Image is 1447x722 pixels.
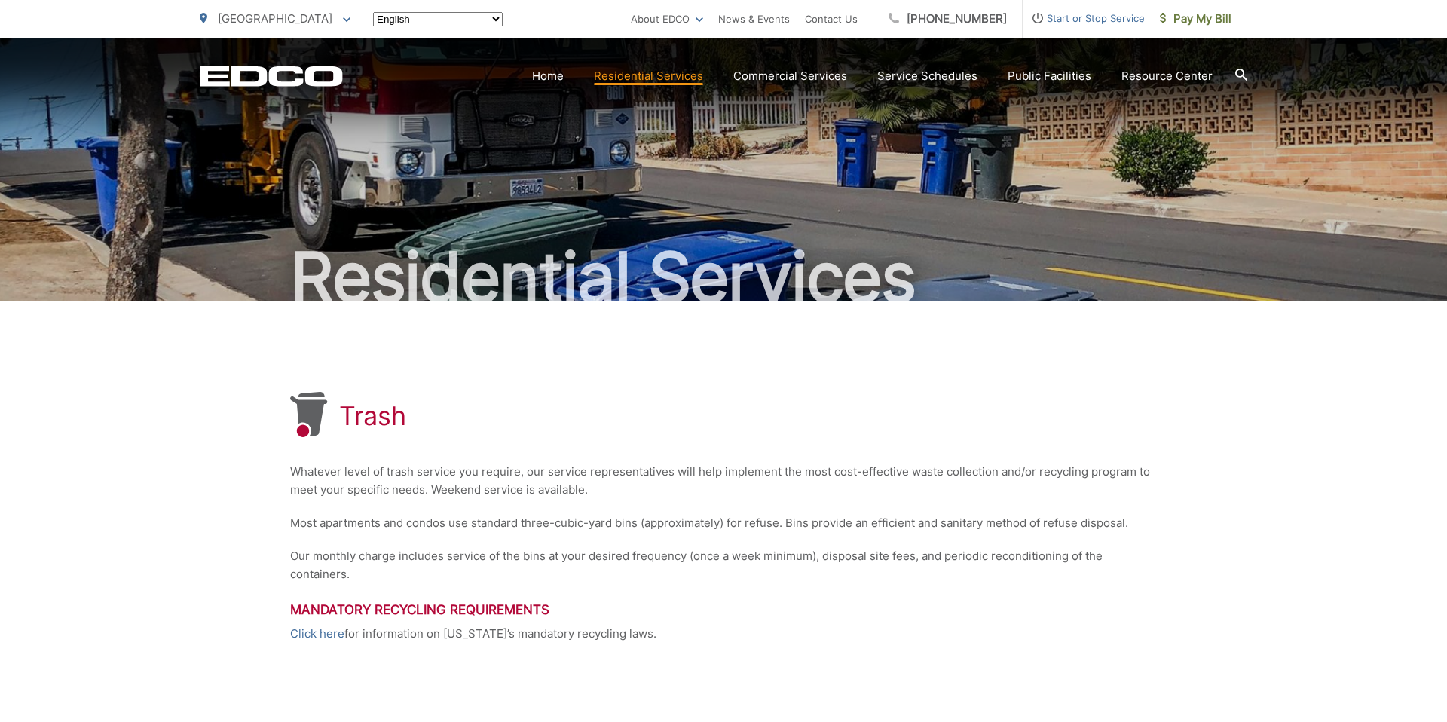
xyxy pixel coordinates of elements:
a: Home [532,67,564,85]
span: [GEOGRAPHIC_DATA] [218,11,332,26]
a: Resource Center [1121,67,1213,85]
a: News & Events [718,10,790,28]
a: EDCD logo. Return to the homepage. [200,66,343,87]
a: Residential Services [594,67,703,85]
h2: Residential Services [200,240,1247,315]
a: About EDCO [631,10,703,28]
p: Whatever level of trash service you require, our service representatives will help implement the ... [290,463,1157,499]
h1: Trash [339,401,406,431]
p: Most apartments and condos use standard three-cubic-yard bins (approximately) for refuse. Bins pr... [290,514,1157,532]
a: Contact Us [805,10,858,28]
a: Commercial Services [733,67,847,85]
a: Public Facilities [1008,67,1091,85]
p: Our monthly charge includes service of the bins at your desired frequency (once a week minimum), ... [290,547,1157,583]
p: for information on [US_STATE]’s mandatory recycling laws. [290,625,1157,643]
select: Select a language [373,12,503,26]
span: Pay My Bill [1160,10,1231,28]
a: Click here [290,625,344,643]
a: Service Schedules [877,67,977,85]
h3: Mandatory Recycling Requirements [290,602,1157,617]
